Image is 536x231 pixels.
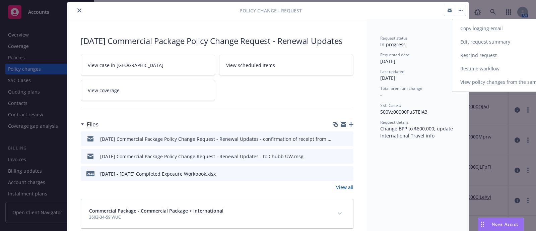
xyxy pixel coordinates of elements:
div: [DATE] - [DATE] Completed Exposure Workbook.xlsx [100,170,216,177]
span: In progress [380,41,406,48]
span: Last updated [380,69,404,74]
span: View coverage [88,87,120,94]
a: View all [336,184,353,191]
button: preview file [345,153,351,160]
button: expand content [334,208,345,219]
span: View scheduled items [226,62,275,69]
div: [DATE] Commercial Package Policy Change Request - Renewal Updates - confirmation of receipt from ... [100,135,331,142]
button: download file [334,135,339,142]
button: Nova Assist [478,218,524,231]
div: Drag to move [478,218,486,231]
span: [DATE] [380,75,395,81]
a: View scheduled items [219,55,353,76]
span: View case in [GEOGRAPHIC_DATA] [88,62,163,69]
span: Requested date [380,52,409,58]
span: Total premium change [380,85,422,91]
div: Files [81,120,98,129]
span: Request details [380,119,409,125]
div: [DATE] Commercial Package Policy Change Request - Renewal Updates - to Chubb UW.msg [100,153,304,160]
button: close [75,6,83,14]
span: - [380,92,382,98]
span: 500Vz00000PuSTEIA3 [380,109,427,115]
button: download file [334,170,339,177]
span: Policy change - Request [240,7,302,14]
span: [DATE] [380,58,395,64]
div: Commercial Package - Commercial Package + International3603-34-59 WUCexpand content [81,199,353,228]
span: Commercial Package - Commercial Package + International [89,207,223,214]
button: preview file [345,135,351,142]
span: Nova Assist [492,221,518,227]
span: Request status [380,35,408,41]
button: preview file [345,170,351,177]
h3: Files [87,120,98,129]
span: xlsx [86,171,94,176]
a: View case in [GEOGRAPHIC_DATA] [81,55,215,76]
button: download file [334,153,339,160]
span: SSC Case # [380,103,402,108]
a: View coverage [81,80,215,101]
span: 3603-34-59 WUC [89,214,223,220]
span: Change BPP to $600,000; update International Travel info [380,125,454,139]
div: [DATE] Commercial Package Policy Change Request - Renewal Updates [81,35,353,47]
